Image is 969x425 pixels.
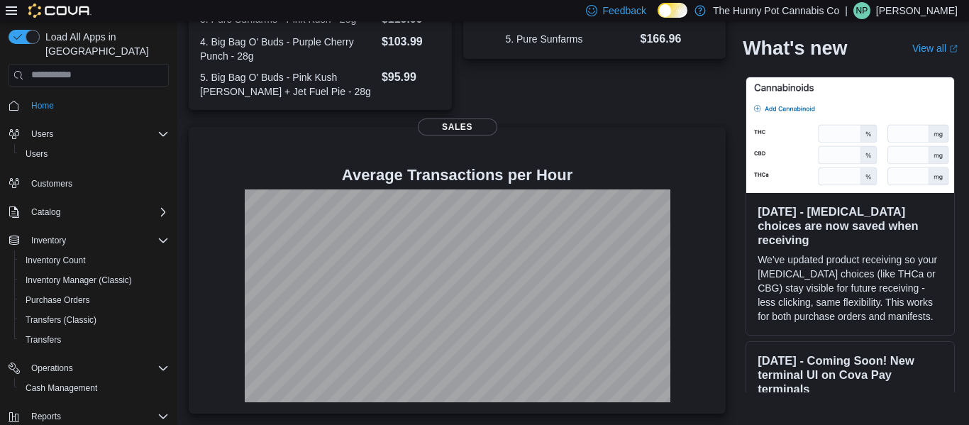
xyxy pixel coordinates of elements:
dd: $95.99 [382,69,441,86]
span: NP [856,2,868,19]
a: Inventory Count [20,252,92,269]
span: Inventory Manager (Classic) [26,275,132,286]
a: Transfers (Classic) [20,311,102,329]
button: Inventory [3,231,175,250]
span: Purchase Orders [26,294,90,306]
dt: 4. Big Bag O' Buds - Purple Cherry Punch - 28g [200,35,376,63]
div: Nick Parks [853,2,870,19]
h4: Average Transactions per Hour [200,167,714,184]
span: Transfers (Classic) [20,311,169,329]
a: View allExternal link [912,43,958,54]
p: [PERSON_NAME] [876,2,958,19]
span: Inventory [26,232,169,249]
span: Feedback [603,4,646,18]
button: Users [26,126,59,143]
a: Home [26,97,60,114]
a: Transfers [20,331,67,348]
span: Operations [31,363,73,374]
img: Cova [28,4,92,18]
span: Inventory Count [20,252,169,269]
span: Users [26,126,169,143]
button: Inventory Manager (Classic) [14,270,175,290]
h3: [DATE] - Coming Soon! New terminal UI on Cova Pay terminals [758,353,943,396]
button: Home [3,95,175,116]
p: | [845,2,848,19]
span: Reports [31,411,61,422]
a: Customers [26,175,78,192]
a: Inventory Manager (Classic) [20,272,138,289]
p: The Hunny Pot Cannabis Co [713,2,839,19]
span: Catalog [26,204,169,221]
span: Customers [26,174,169,192]
button: Inventory Count [14,250,175,270]
input: Dark Mode [658,3,687,18]
span: Users [20,145,169,162]
button: Operations [26,360,79,377]
dd: $103.99 [382,33,441,50]
a: Cash Management [20,380,103,397]
span: Inventory Manager (Classic) [20,272,169,289]
button: Catalog [3,202,175,222]
span: Users [26,148,48,160]
dt: 5. Pure Sunfarms [505,32,634,46]
span: Cash Management [20,380,169,397]
span: Sales [418,118,497,136]
dt: 5. Big Bag O' Buds - Pink Kush [PERSON_NAME] + Jet Fuel Pie - 28g [200,70,376,99]
span: Customers [31,178,72,189]
span: Operations [26,360,169,377]
p: We've updated product receiving so your [MEDICAL_DATA] choices (like THCa or CBG) stay visible fo... [758,253,943,324]
a: Purchase Orders [20,292,96,309]
button: Users [14,144,175,164]
button: Operations [3,358,175,378]
span: Users [31,128,53,140]
dd: $166.96 [641,31,684,48]
span: Inventory Count [26,255,86,266]
button: Customers [3,172,175,193]
a: Users [20,145,53,162]
span: Cash Management [26,382,97,394]
span: Reports [26,408,169,425]
button: Inventory [26,232,72,249]
span: Purchase Orders [20,292,169,309]
span: Home [26,96,169,114]
span: Home [31,100,54,111]
span: Catalog [31,206,60,218]
h3: [DATE] - [MEDICAL_DATA] choices are now saved when receiving [758,204,943,247]
button: Reports [26,408,67,425]
button: Transfers (Classic) [14,310,175,330]
button: Transfers [14,330,175,350]
span: Transfers [26,334,61,346]
svg: External link [949,45,958,53]
button: Users [3,124,175,144]
span: Inventory [31,235,66,246]
span: Transfers (Classic) [26,314,96,326]
button: Cash Management [14,378,175,398]
h2: What's new [743,37,847,60]
span: Load All Apps in [GEOGRAPHIC_DATA] [40,30,169,58]
span: Transfers [20,331,169,348]
button: Catalog [26,204,66,221]
button: Purchase Orders [14,290,175,310]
